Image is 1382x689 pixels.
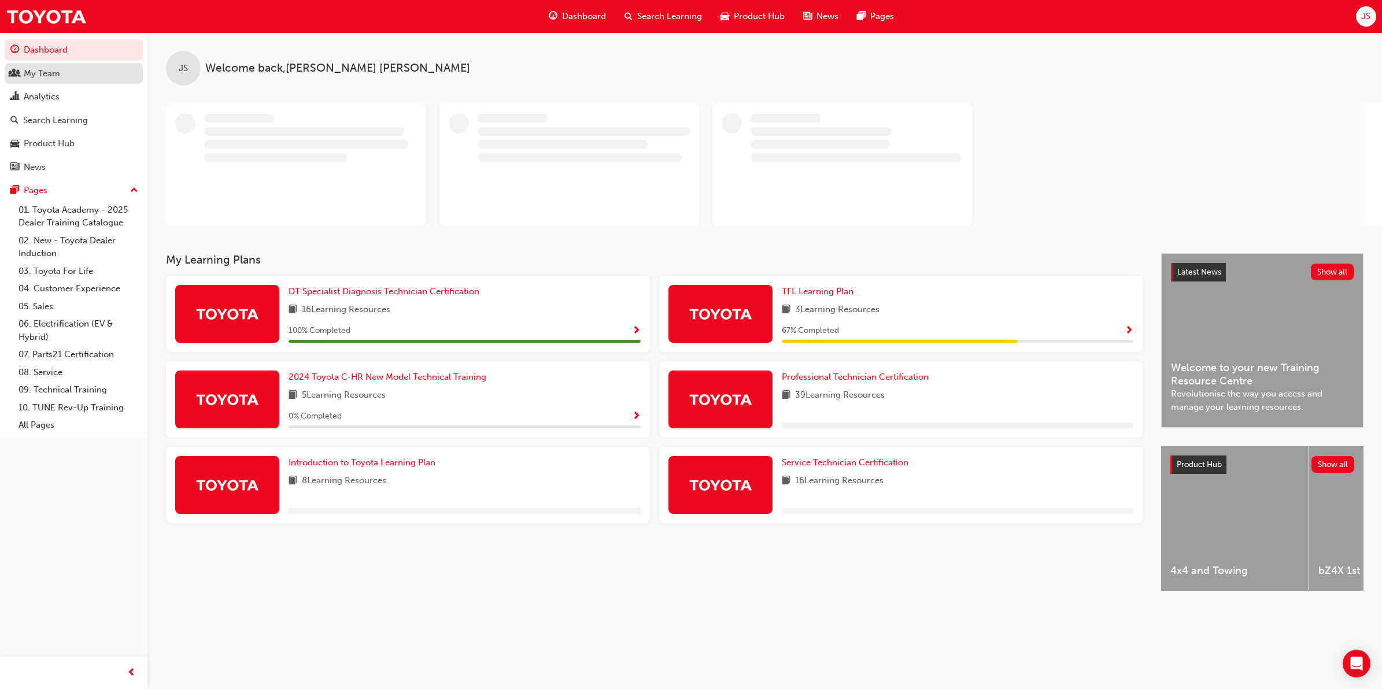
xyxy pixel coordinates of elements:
div: Product Hub [24,137,75,150]
a: 05. Sales [14,298,143,316]
span: 39 Learning Resources [795,388,885,403]
button: Show Progress [1125,324,1133,338]
a: 10. TUNE Rev-Up Training [14,399,143,417]
span: book-icon [289,303,297,317]
a: 4x4 and Towing [1161,446,1309,591]
span: car-icon [720,9,729,24]
div: Pages [24,184,47,197]
img: Trak [6,3,87,29]
a: DT Specialist Diagnosis Technician Certification [289,285,484,298]
span: 16 Learning Resources [795,474,884,488]
span: JS [179,62,188,75]
button: JS [1356,6,1376,27]
span: 67 % Completed [782,324,839,338]
span: JS [1361,10,1370,23]
span: Revolutionise the way you access and manage your learning resources. [1171,387,1354,413]
span: Service Technician Certification [782,457,908,468]
a: 03. Toyota For Life [14,262,143,280]
button: DashboardMy TeamAnalyticsSearch LearningProduct HubNews [5,37,143,180]
a: 01. Toyota Academy - 2025 Dealer Training Catalogue [14,201,143,232]
span: car-icon [10,139,19,149]
span: Introduction to Toyota Learning Plan [289,457,435,468]
span: Welcome to your new Training Resource Centre [1171,361,1354,387]
button: Show all [1311,264,1354,280]
a: 02. New - Toyota Dealer Induction [14,232,143,262]
span: Search Learning [637,10,702,23]
a: Search Learning [5,110,143,131]
span: book-icon [782,474,790,488]
span: people-icon [10,69,19,79]
span: prev-icon [127,666,136,680]
img: Trak [689,475,752,495]
span: 0 % Completed [289,410,342,423]
img: Trak [195,389,259,409]
a: 06. Electrification (EV & Hybrid) [14,315,143,346]
span: Latest News [1177,267,1221,277]
div: My Team [24,67,60,80]
span: Show Progress [1125,326,1133,336]
a: Service Technician Certification [782,456,913,469]
span: search-icon [10,116,19,126]
span: 3 Learning Resources [795,303,880,317]
a: car-iconProduct Hub [711,5,794,28]
a: 07. Parts21 Certification [14,346,143,364]
span: guage-icon [549,9,557,24]
span: up-icon [130,183,138,198]
span: Professional Technician Certification [782,372,929,382]
span: book-icon [289,474,297,488]
div: News [24,161,46,174]
a: Product Hub [5,133,143,154]
img: Trak [689,389,752,409]
span: search-icon [625,9,633,24]
a: Analytics [5,86,143,108]
a: News [5,157,143,178]
img: Trak [195,303,259,324]
span: 8 Learning Resources [302,474,386,488]
span: Dashboard [562,10,606,23]
span: Welcome back , [PERSON_NAME] [PERSON_NAME] [205,62,470,75]
a: pages-iconPages [848,5,903,28]
span: Pages [870,10,894,23]
a: 2024 Toyota C-HR New Model Technical Training [289,371,491,384]
span: Show Progress [632,326,641,336]
span: pages-icon [857,9,866,24]
a: TFL Learning Plan [782,285,858,298]
span: Show Progress [632,412,641,422]
div: Analytics [24,90,60,103]
img: Trak [195,475,259,495]
span: book-icon [782,388,790,403]
a: All Pages [14,416,143,434]
span: 2024 Toyota C-HR New Model Technical Training [289,372,486,382]
span: 4x4 and Towing [1170,564,1299,577]
div: Open Intercom Messenger [1343,650,1370,677]
span: 100 % Completed [289,324,350,338]
a: search-iconSearch Learning [615,5,711,28]
a: news-iconNews [794,5,848,28]
a: Product HubShow all [1170,455,1354,474]
a: 08. Service [14,364,143,381]
img: Trak [689,303,752,324]
a: Professional Technician Certification [782,371,933,384]
a: My Team [5,63,143,84]
span: 16 Learning Resources [302,303,390,317]
a: 09. Technical Training [14,381,143,399]
a: Introduction to Toyota Learning Plan [289,456,440,469]
span: pages-icon [10,186,19,196]
span: News [816,10,838,23]
span: news-icon [803,9,812,24]
span: TFL Learning Plan [782,286,853,297]
button: Show Progress [632,324,641,338]
a: Latest NewsShow allWelcome to your new Training Resource CentreRevolutionise the way you access a... [1161,253,1363,428]
a: 04. Customer Experience [14,280,143,298]
span: book-icon [289,388,297,403]
a: Latest NewsShow all [1171,263,1354,281]
a: Dashboard [5,39,143,61]
span: Product Hub [1177,460,1222,469]
span: 5 Learning Resources [302,388,386,403]
button: Pages [5,180,143,201]
button: Show all [1311,456,1355,473]
span: guage-icon [10,45,19,55]
span: Product Hub [734,10,785,23]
